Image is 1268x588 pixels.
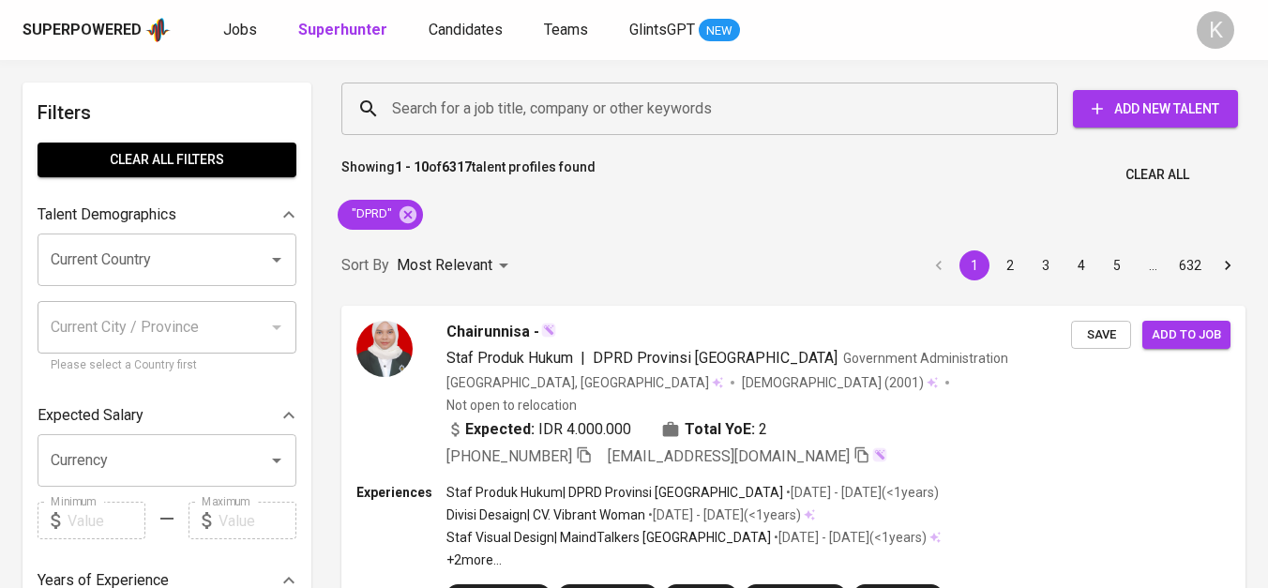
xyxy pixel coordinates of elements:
[959,250,989,280] button: page 1
[742,373,938,392] div: (2001)
[1066,250,1096,280] button: Go to page 4
[544,21,588,38] span: Teams
[38,143,296,177] button: Clear All filters
[38,196,296,234] div: Talent Demographics
[1213,250,1243,280] button: Go to next page
[356,321,413,377] img: 091469273305a4e12f30179977ba2236.jpg
[23,20,142,41] div: Superpowered
[608,447,850,465] span: [EMAIL_ADDRESS][DOMAIN_NAME]
[38,204,176,226] p: Talent Demographics
[629,21,695,38] span: GlintsGPT
[23,16,171,44] a: Superpoweredapp logo
[429,19,506,42] a: Candidates
[771,528,927,547] p: • [DATE] - [DATE] ( <1 years )
[593,349,838,367] span: DPRD Provinsi [GEOGRAPHIC_DATA]
[429,21,503,38] span: Candidates
[298,21,387,38] b: Superhunter
[1197,11,1234,49] div: K
[38,404,143,427] p: Expected Salary
[1138,256,1168,275] div: …
[645,505,801,524] p: • [DATE] - [DATE] ( <1 years )
[783,483,939,502] p: • [DATE] - [DATE] ( <1 years )
[1125,163,1189,187] span: Clear All
[1073,90,1238,128] button: Add New Talent
[395,159,429,174] b: 1 - 10
[544,19,592,42] a: Teams
[53,148,281,172] span: Clear All filters
[446,528,771,547] p: Staf Visual Design | MaindTalkers [GEOGRAPHIC_DATA]
[872,447,887,462] img: magic_wand.svg
[298,19,391,42] a: Superhunter
[446,321,539,343] span: Chairunnisa -
[921,250,1245,280] nav: pagination navigation
[341,158,596,192] p: Showing of talent profiles found
[446,550,941,569] p: +2 more ...
[1142,321,1230,350] button: Add to job
[356,483,446,502] p: Experiences
[446,447,572,465] span: [PHONE_NUMBER]
[446,418,631,441] div: IDR 4.000.000
[38,98,296,128] h6: Filters
[1118,158,1197,192] button: Clear All
[1031,250,1061,280] button: Go to page 3
[685,418,755,441] b: Total YoE:
[629,19,740,42] a: GlintsGPT NEW
[843,351,1008,366] span: Government Administration
[446,505,645,524] p: Divisi Desaign | CV. Vibrant Woman
[68,502,145,539] input: Value
[1102,250,1132,280] button: Go to page 5
[223,21,257,38] span: Jobs
[1088,98,1223,121] span: Add New Talent
[338,200,423,230] div: "DPRD"
[219,502,296,539] input: Value
[264,447,290,474] button: Open
[341,254,389,277] p: Sort By
[446,349,573,367] span: Staf Produk Hukum
[397,249,515,283] div: Most Relevant
[1071,321,1131,350] button: Save
[38,397,296,434] div: Expected Salary
[1173,250,1207,280] button: Go to page 632
[264,247,290,273] button: Open
[446,483,783,502] p: Staf Produk Hukum | DPRD Provinsi [GEOGRAPHIC_DATA]
[581,347,585,369] span: |
[338,205,403,223] span: "DPRD"
[1080,324,1122,346] span: Save
[446,396,577,415] p: Not open to relocation
[699,22,740,40] span: NEW
[742,373,884,392] span: [DEMOGRAPHIC_DATA]
[51,356,283,375] p: Please select a Country first
[1152,324,1221,346] span: Add to job
[223,19,261,42] a: Jobs
[465,418,535,441] b: Expected:
[145,16,171,44] img: app logo
[442,159,472,174] b: 6317
[446,373,723,392] div: [GEOGRAPHIC_DATA], [GEOGRAPHIC_DATA]
[541,323,556,338] img: magic_wand.svg
[759,418,767,441] span: 2
[397,254,492,277] p: Most Relevant
[995,250,1025,280] button: Go to page 2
